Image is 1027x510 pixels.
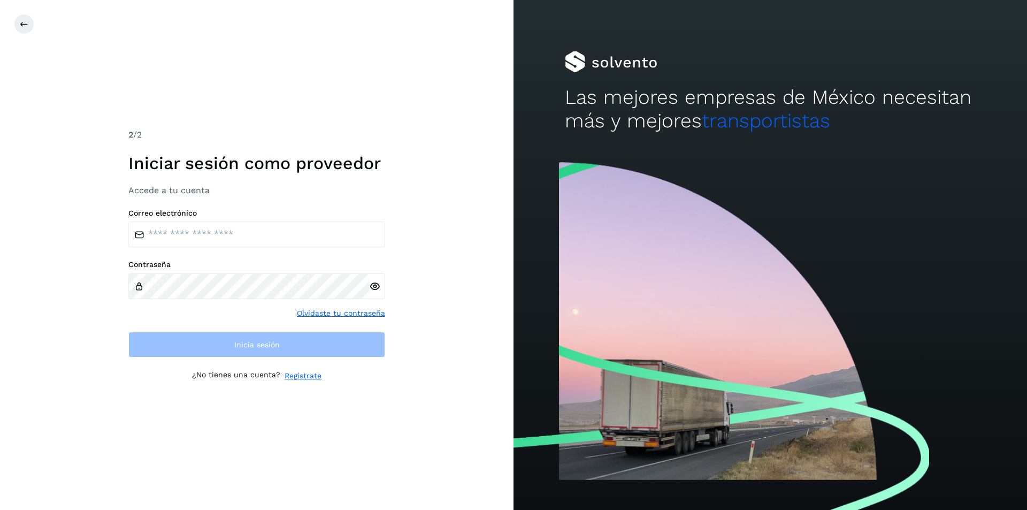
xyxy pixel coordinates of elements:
span: 2 [128,130,133,140]
span: transportistas [702,109,830,132]
p: ¿No tienes una cuenta? [192,370,280,382]
div: /2 [128,128,385,141]
label: Correo electrónico [128,209,385,218]
a: Regístrate [285,370,321,382]
button: Inicia sesión [128,332,385,357]
a: Olvidaste tu contraseña [297,308,385,319]
label: Contraseña [128,260,385,269]
h3: Accede a tu cuenta [128,185,385,195]
span: Inicia sesión [234,341,280,348]
h2: Las mejores empresas de México necesitan más y mejores [565,86,976,133]
h1: Iniciar sesión como proveedor [128,153,385,173]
